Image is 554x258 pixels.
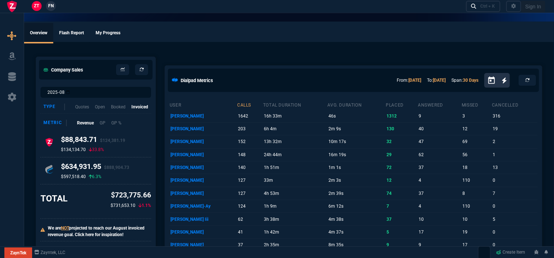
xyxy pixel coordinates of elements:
[89,147,104,153] p: 33.8%
[61,162,129,174] h4: $634,931.95
[387,162,416,173] p: 72
[493,201,536,211] p: 0
[238,124,262,134] p: 203
[493,150,536,160] p: 1
[493,175,536,185] p: 0
[419,124,460,134] p: 40
[34,3,39,9] span: ZT
[419,201,460,211] p: 4
[264,162,326,173] p: 1h 51m
[328,150,384,160] p: 16m 19s
[387,136,416,147] p: 32
[238,227,262,237] p: 41
[264,136,326,147] p: 13h 32m
[462,240,490,250] p: 17
[419,136,460,147] p: 47
[387,214,416,224] p: 37
[462,124,490,134] p: 12
[493,214,536,224] p: 5
[75,104,89,110] p: Quotes
[419,150,460,160] p: 62
[328,201,384,211] p: 6m 12s
[493,247,528,258] a: Create Item
[264,188,326,199] p: 4h 53m
[462,188,490,199] p: 8
[328,175,384,185] p: 2m 3s
[237,99,263,109] th: calls
[238,188,262,199] p: 127
[451,77,478,84] p: Span:
[419,188,460,199] p: 37
[387,188,416,199] p: 74
[263,99,327,109] th: total duration
[328,227,384,237] p: 4m 37s
[43,104,65,110] div: Type
[41,193,68,204] h3: TOTAL
[104,165,129,170] span: $888,904.73
[462,214,490,224] p: 10
[492,99,538,109] th: cancelled
[89,174,101,180] p: 6.3%
[387,240,416,250] p: 9
[32,249,68,256] a: msbcCompanyName
[238,214,262,224] p: 62
[170,150,236,160] p: [PERSON_NAME]
[170,124,236,134] p: [PERSON_NAME]
[43,120,67,126] div: Metric
[170,240,236,250] p: [PERSON_NAME]
[419,111,460,121] p: 9
[111,202,135,209] p: $731,653.10
[238,111,262,121] p: 1642
[419,214,460,224] p: 10
[24,23,53,43] a: Overview
[77,120,94,126] p: Revenue
[264,150,326,160] p: 24h 44m
[170,136,236,147] p: [PERSON_NAME]
[181,77,213,84] h5: Dialpad Metrics
[493,124,536,134] p: 19
[111,190,151,201] p: $723,775.66
[328,162,384,173] p: 1m 1s
[387,150,416,160] p: 29
[493,227,536,237] p: 0
[111,104,126,110] p: Booked
[462,227,490,237] p: 19
[48,3,54,9] span: FN
[238,175,262,185] p: 127
[264,227,326,237] p: 1h 42m
[481,3,495,9] div: Ctrl + K
[328,188,384,199] p: 2m 39s
[238,136,262,147] p: 152
[264,201,326,211] p: 1h 9m
[328,124,384,134] p: 2m 9s
[427,77,446,84] p: To:
[264,175,326,185] p: 33m
[61,147,86,153] p: $134,134.70
[385,99,418,109] th: placed
[169,99,237,109] th: user
[493,162,536,173] p: 13
[61,226,69,231] span: NOT
[53,23,90,43] a: Flash Report
[493,188,536,199] p: 7
[328,240,384,250] p: 8m 35s
[462,175,490,185] p: 110
[264,124,326,134] p: 6h 4m
[170,175,236,185] p: [PERSON_NAME]
[328,214,384,224] p: 4m 38s
[111,120,122,126] p: GP %
[238,162,262,173] p: 140
[418,99,461,109] th: answered
[461,99,492,109] th: missed
[387,227,416,237] p: 5
[170,162,236,173] p: [PERSON_NAME]
[100,120,105,126] p: GP
[387,124,416,134] p: 130
[170,111,236,121] p: [PERSON_NAME]
[264,214,326,224] p: 3h 38m
[463,78,478,83] a: 30 Days
[397,77,421,84] p: From:
[238,201,262,211] p: 124
[419,162,460,173] p: 37
[493,136,536,147] p: 2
